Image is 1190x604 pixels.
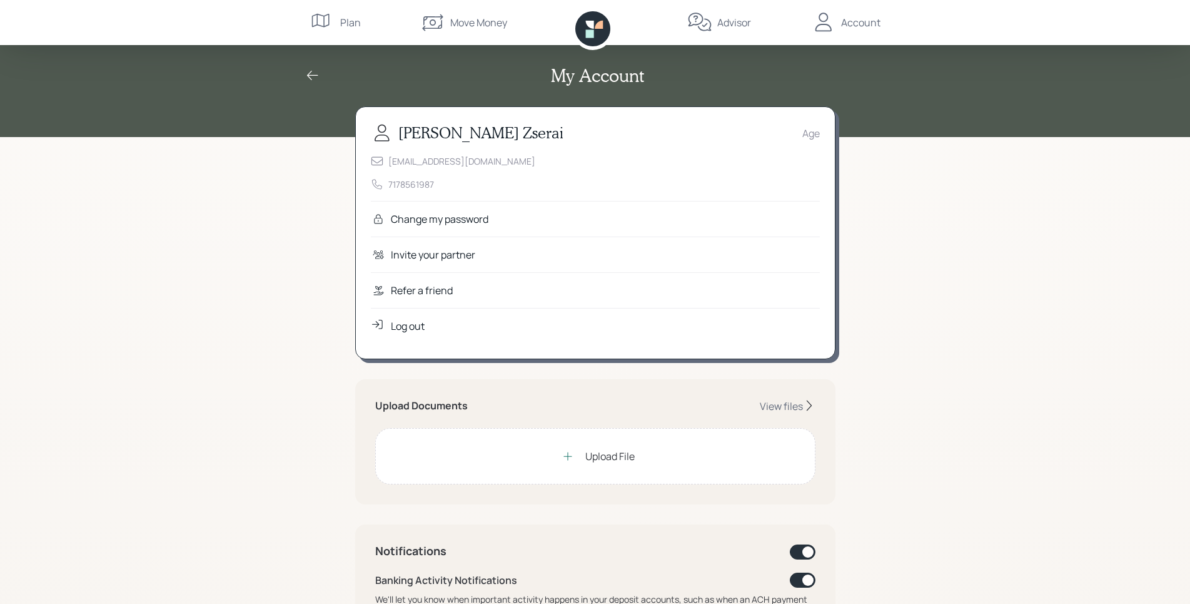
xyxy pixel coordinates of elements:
[340,15,361,30] div: Plan
[375,573,517,588] div: Banking Activity Notifications
[391,319,425,334] div: Log out
[391,212,488,227] div: Change my password
[551,65,644,86] h2: My Account
[375,545,446,558] h4: Notifications
[391,247,475,262] div: Invite your partner
[841,15,880,30] div: Account
[450,15,507,30] div: Move Money
[585,449,635,464] div: Upload File
[388,178,434,191] div: 7178561987
[802,126,820,141] div: Age
[391,283,453,298] div: Refer a friend
[398,124,563,142] h3: [PERSON_NAME] Zserai
[717,15,751,30] div: Advisor
[375,400,468,412] h5: Upload Documents
[760,399,803,413] div: View files
[388,155,535,168] div: [EMAIL_ADDRESS][DOMAIN_NAME]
